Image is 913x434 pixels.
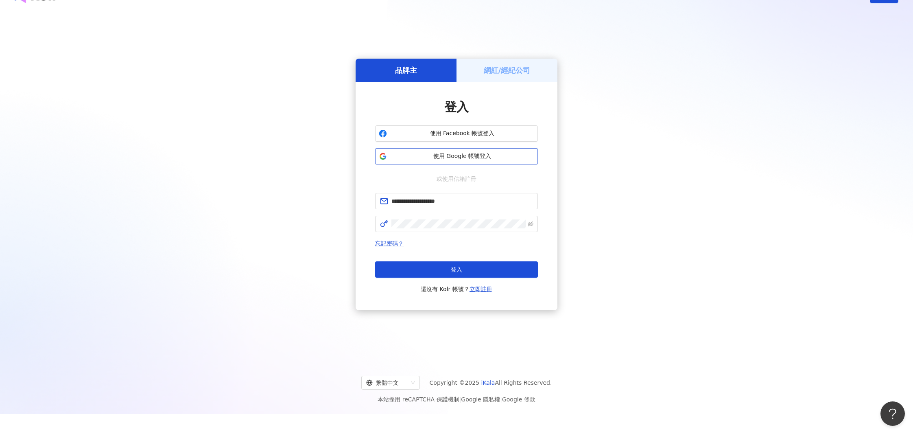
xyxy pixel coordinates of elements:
[880,401,905,426] iframe: Help Scout Beacon - Open
[470,286,492,292] a: 立即註冊
[500,396,502,403] span: |
[375,125,538,142] button: 使用 Facebook 帳號登入
[375,261,538,278] button: 登入
[366,376,408,389] div: 繁體中文
[461,396,500,403] a: Google 隱私權
[430,378,552,388] span: Copyright © 2025 All Rights Reserved.
[395,65,417,75] h5: 品牌主
[484,65,531,75] h5: 網紅/經紀公司
[375,148,538,164] button: 使用 Google 帳號登入
[502,396,535,403] a: Google 條款
[378,395,535,404] span: 本站採用 reCAPTCHA 保護機制
[459,396,461,403] span: |
[444,100,469,114] span: 登入
[451,266,462,273] span: 登入
[528,221,533,227] span: eye-invisible
[375,240,404,247] a: 忘記密碼？
[421,284,492,294] span: 還沒有 Kolr 帳號？
[390,129,534,138] span: 使用 Facebook 帳號登入
[390,152,534,160] span: 使用 Google 帳號登入
[481,379,495,386] a: iKala
[431,174,482,183] span: 或使用信箱註冊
